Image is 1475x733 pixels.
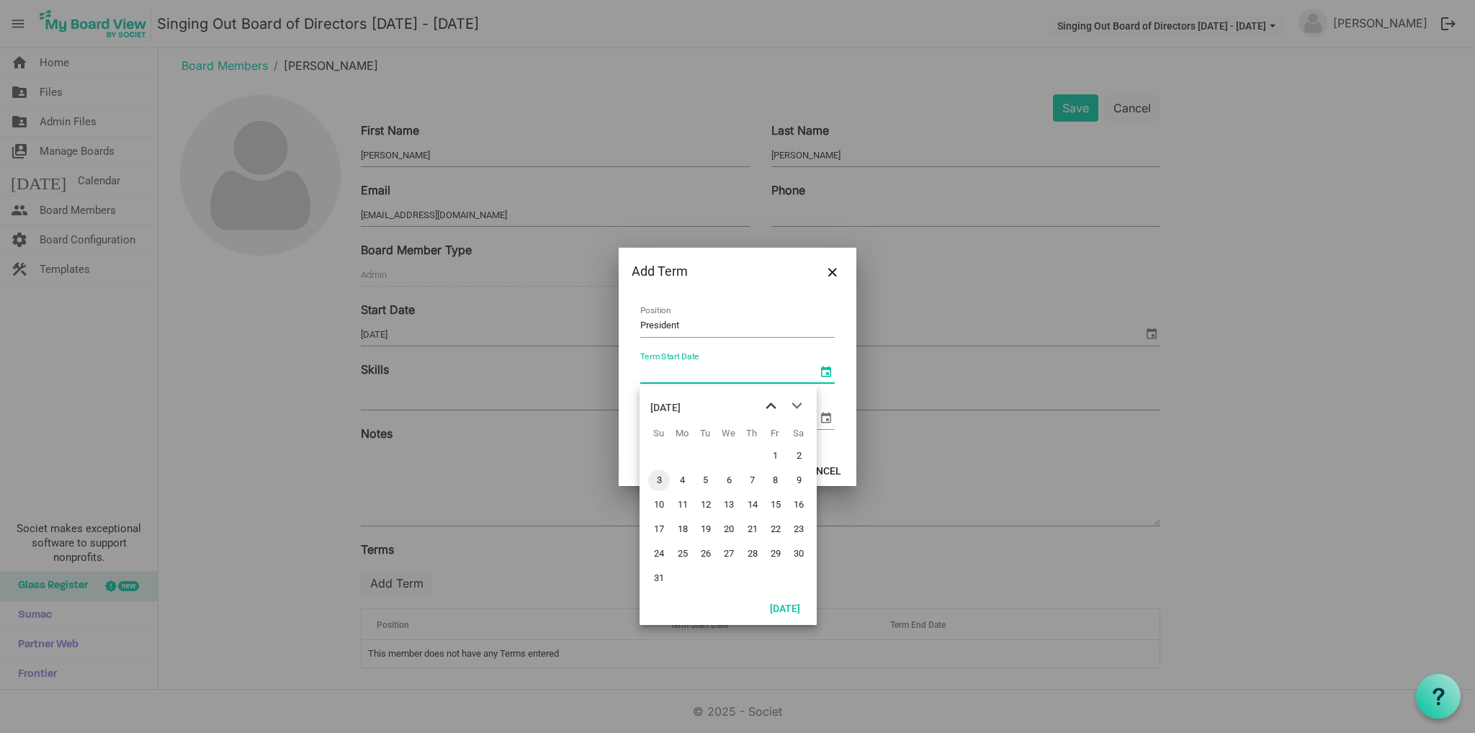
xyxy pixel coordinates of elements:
div: Dialog edit [619,248,856,486]
span: Sunday, August 3, 2025 [648,469,670,491]
span: Sunday, August 24, 2025 [648,543,670,565]
span: Friday, August 29, 2025 [765,543,786,565]
th: We [717,422,740,444]
span: Sunday, August 10, 2025 [648,494,670,516]
span: select [817,409,835,426]
span: Friday, August 22, 2025 [765,518,786,540]
span: Tuesday, August 12, 2025 [695,494,717,516]
span: Monday, August 18, 2025 [672,518,694,540]
th: Mo [671,422,694,444]
span: Saturday, August 2, 2025 [788,445,810,467]
div: title [650,393,681,422]
span: Wednesday, August 13, 2025 [718,494,740,516]
span: select [817,363,835,380]
span: Wednesday, August 27, 2025 [718,543,740,565]
button: Cancel [794,460,851,480]
span: Sunday, August 17, 2025 [648,518,670,540]
span: Friday, August 8, 2025 [765,469,786,491]
span: Monday, August 4, 2025 [672,469,694,491]
span: Monday, August 25, 2025 [672,543,694,565]
span: Tuesday, August 5, 2025 [695,469,717,491]
button: next month [784,393,810,419]
span: Thursday, August 7, 2025 [742,469,763,491]
span: Tuesday, August 26, 2025 [695,543,717,565]
th: Tu [694,422,717,444]
span: Monday, August 11, 2025 [672,494,694,516]
td: Sunday, August 3, 2025 [647,468,670,493]
span: Saturday, August 23, 2025 [788,518,810,540]
span: Friday, August 1, 2025 [765,445,786,467]
span: Saturday, August 9, 2025 [788,469,810,491]
th: Su [647,422,670,444]
span: Friday, August 15, 2025 [765,494,786,516]
span: Saturday, August 16, 2025 [788,494,810,516]
span: Wednesday, August 20, 2025 [718,518,740,540]
button: Today [761,598,810,618]
span: Thursday, August 14, 2025 [742,494,763,516]
span: Tuesday, August 19, 2025 [695,518,717,540]
button: Close [822,261,843,282]
span: Wednesday, August 6, 2025 [718,469,740,491]
th: Fr [763,422,786,444]
th: Th [740,422,763,444]
div: Add Term [632,261,801,282]
span: Sunday, August 31, 2025 [648,567,670,589]
button: previous month [758,393,784,419]
span: Thursday, August 21, 2025 [742,518,763,540]
th: Sa [786,422,810,444]
span: Thursday, August 28, 2025 [742,543,763,565]
span: Saturday, August 30, 2025 [788,543,810,565]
